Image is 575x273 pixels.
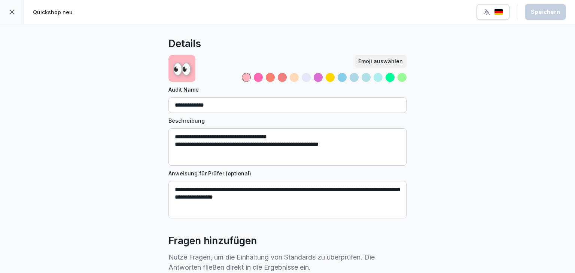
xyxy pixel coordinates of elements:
label: Beschreibung [168,117,407,125]
button: Speichern [525,4,566,20]
label: Anweisung für Prüfer (optional) [168,169,407,177]
div: Emoji auswählen [358,57,403,65]
p: Quickshop neu [33,8,73,16]
button: Emoji auswählen [355,55,407,68]
div: Speichern [531,8,560,16]
label: Audit Name [168,86,407,93]
h2: Fragen hinzufügen [168,233,257,248]
p: 👀 [172,57,192,80]
h2: Details [168,36,201,51]
p: Nutze Fragen, um die Einhaltung von Standards zu überprüfen. Die Antworten fließen direkt in die ... [168,252,407,272]
img: de.svg [494,9,503,16]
